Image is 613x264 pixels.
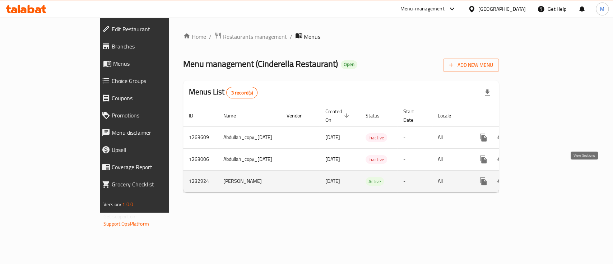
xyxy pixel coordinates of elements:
[398,126,432,148] td: -
[227,89,257,96] span: 3 record(s)
[600,5,604,13] span: M
[183,32,499,41] nav: breadcrumb
[475,173,492,190] button: more
[492,173,509,190] button: Change Status
[218,170,281,192] td: [PERSON_NAME]
[96,124,202,141] a: Menu disclaimer
[475,129,492,146] button: more
[432,170,469,192] td: All
[449,61,493,70] span: Add New Menu
[366,177,384,186] span: Active
[469,105,549,127] th: Actions
[96,20,202,38] a: Edit Restaurant
[366,133,387,142] div: Inactive
[96,89,202,107] a: Coupons
[218,148,281,170] td: Abdullah_copy_[DATE]
[398,148,432,170] td: -
[209,32,212,41] li: /
[341,60,357,69] div: Open
[325,133,340,142] span: [DATE]
[112,180,196,189] span: Grocery Checklist
[189,111,203,120] span: ID
[304,32,320,41] span: Menus
[96,141,202,158] a: Upsell
[112,94,196,102] span: Coupons
[183,105,549,193] table: enhanced table
[290,32,292,41] li: /
[112,163,196,171] span: Coverage Report
[112,25,196,33] span: Edit Restaurant
[325,176,340,186] span: [DATE]
[432,126,469,148] td: All
[400,5,445,13] div: Menu-management
[366,111,389,120] span: Status
[103,219,149,228] a: Support.OpsPlatform
[475,151,492,168] button: more
[403,107,423,124] span: Start Date
[223,32,287,41] span: Restaurants management
[96,158,202,176] a: Coverage Report
[287,111,311,120] span: Vendor
[438,111,460,120] span: Locale
[478,5,526,13] div: [GEOGRAPHIC_DATA]
[479,84,496,101] div: Export file
[223,111,245,120] span: Name
[325,107,351,124] span: Created On
[341,61,357,68] span: Open
[218,126,281,148] td: Abdullah_copy_[DATE]
[112,111,196,120] span: Promotions
[122,200,133,209] span: 1.0.0
[112,42,196,51] span: Branches
[366,134,387,142] span: Inactive
[96,55,202,72] a: Menus
[492,151,509,168] button: Change Status
[189,87,257,98] h2: Menus List
[96,107,202,124] a: Promotions
[366,155,387,164] div: Inactive
[103,212,136,221] span: Get support on:
[96,38,202,55] a: Branches
[325,154,340,164] span: [DATE]
[432,148,469,170] td: All
[96,176,202,193] a: Grocery Checklist
[112,77,196,85] span: Choice Groups
[492,129,509,146] button: Change Status
[96,72,202,89] a: Choice Groups
[183,56,338,72] span: Menu management ( Cinderella Restaurant )
[214,32,287,41] a: Restaurants management
[226,87,257,98] div: Total records count
[113,59,196,68] span: Menus
[112,145,196,154] span: Upsell
[103,200,121,209] span: Version:
[366,156,387,164] span: Inactive
[398,170,432,192] td: -
[112,128,196,137] span: Menu disclaimer
[443,59,499,72] button: Add New Menu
